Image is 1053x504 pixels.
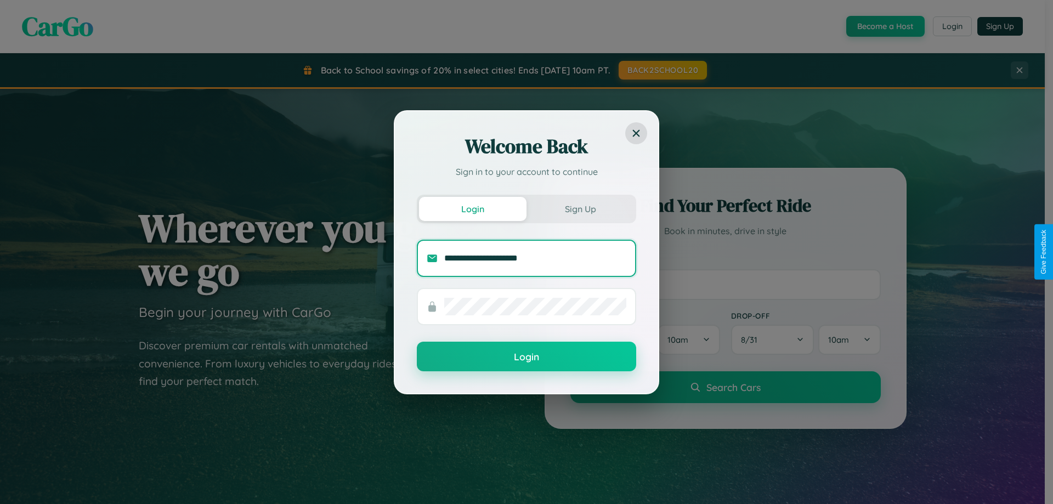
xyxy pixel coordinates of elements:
[419,197,526,221] button: Login
[417,133,636,160] h2: Welcome Back
[417,165,636,178] p: Sign in to your account to continue
[417,342,636,371] button: Login
[526,197,634,221] button: Sign Up
[1040,230,1048,274] div: Give Feedback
